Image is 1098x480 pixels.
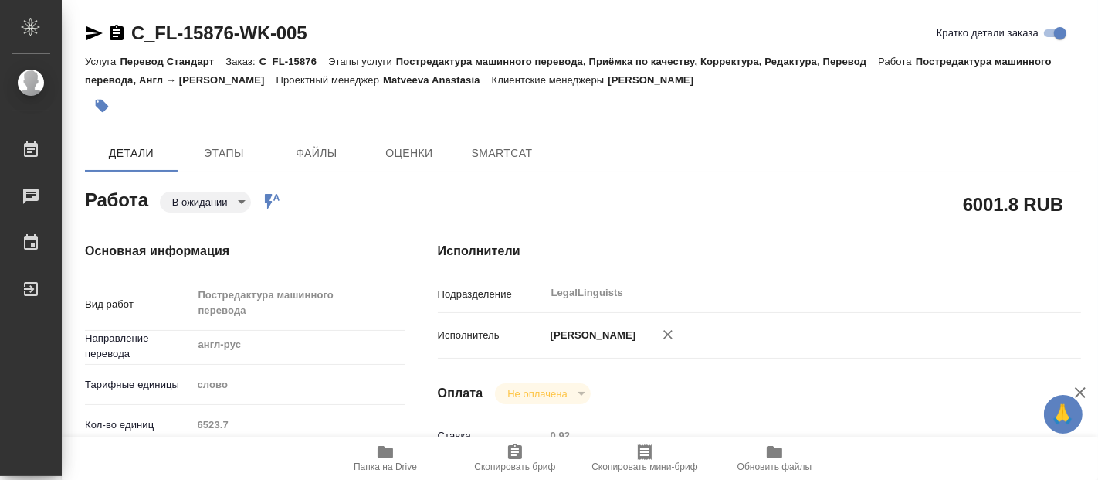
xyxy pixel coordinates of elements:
p: Ставка [438,428,545,444]
button: В ожидании [168,196,232,209]
h4: Основная информация [85,242,376,260]
button: Скопировать ссылку [107,24,126,43]
span: Скопировать мини-бриф [591,461,697,472]
p: Исполнитель [438,328,545,343]
p: Вид работ [85,297,191,312]
p: Кол-во единиц [85,417,191,433]
button: Обновить файлы [710,437,839,480]
span: Скопировать бриф [474,461,555,472]
p: Перевод Стандарт [120,56,225,67]
div: В ожидании [160,192,251,213]
p: Этапы услуги [328,56,396,67]
p: Клиентские менеджеры [492,74,608,86]
span: Кратко детали заказа [937,26,1039,41]
span: Этапы [187,144,261,163]
div: слово [191,372,405,398]
button: Удалить исполнителя [651,318,685,352]
span: Файлы [280,144,354,163]
p: Проектный менеджер [276,74,383,86]
h4: Исполнители [438,242,1081,260]
p: Постредактура машинного перевода, Приёмка по качеству, Корректура, Редактура, Перевод [396,56,878,67]
p: Matveeva Anastasia [383,74,492,86]
span: Оценки [372,144,446,163]
p: Заказ: [225,56,259,67]
h2: 6001.8 RUB [963,191,1063,217]
span: 🙏 [1050,398,1076,431]
button: Папка на Drive [320,437,450,480]
button: Добавить тэг [85,89,119,123]
span: Папка на Drive [354,461,417,472]
p: C_FL-15876 [259,56,328,67]
div: В ожидании [495,383,590,404]
p: [PERSON_NAME] [608,74,705,86]
input: Пустое поле [545,424,1028,447]
span: SmartCat [465,144,539,163]
p: Направление перевода [85,331,191,362]
span: Обновить файлы [737,461,812,472]
a: C_FL-15876-WK-005 [131,22,307,43]
p: Работа [878,56,916,67]
button: 🙏 [1044,395,1083,434]
input: Пустое поле [191,414,405,436]
p: Услуга [85,56,120,67]
button: Скопировать мини-бриф [580,437,710,480]
button: Скопировать ссылку для ЯМессенджера [85,24,103,43]
span: Детали [94,144,168,163]
p: [PERSON_NAME] [545,328,636,343]
button: Не оплачена [503,387,571,400]
p: Подразделение [438,287,545,302]
h2: Работа [85,185,148,213]
p: Тарифные единицы [85,377,191,393]
button: Скопировать бриф [450,437,580,480]
h4: Оплата [438,384,483,403]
